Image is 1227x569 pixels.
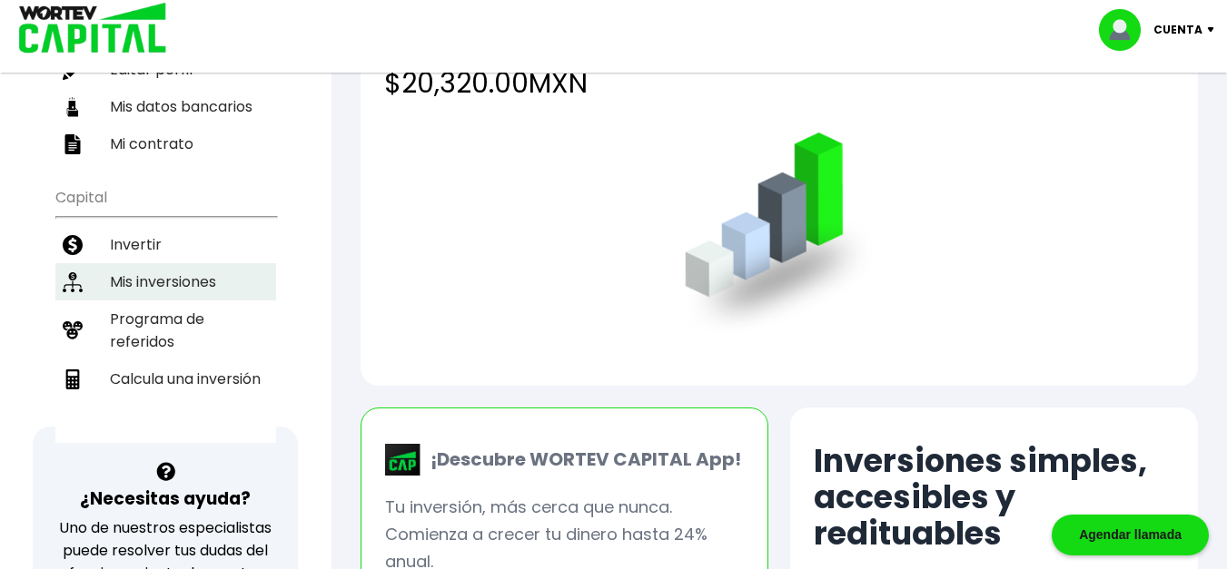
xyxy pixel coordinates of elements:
h3: ¿Necesitas ayuda? [80,486,251,512]
ul: Capital [55,177,276,443]
h2: Inversiones simples, accesibles y redituables [814,443,1174,552]
img: invertir-icon.b3b967d7.svg [63,235,83,255]
img: wortev-capital-app-icon [385,444,421,476]
a: Mis inversiones [55,263,276,300]
p: Cuenta [1153,16,1202,44]
a: Mi contrato [55,125,276,162]
a: Programa de referidos [55,300,276,360]
a: Mis datos bancarios [55,88,276,125]
a: Invertir [55,226,276,263]
a: Calcula una inversión [55,360,276,397]
img: datos-icon.10cf9172.svg [63,97,83,117]
img: contrato-icon.f2db500c.svg [63,134,83,154]
img: recomiendanos-icon.9b8e9327.svg [63,320,83,340]
img: profile-image [1099,9,1153,51]
img: inversiones-icon.6695dc30.svg [63,272,83,292]
h4: $20,320.00 MXN [384,63,1174,103]
ul: Perfil [55,2,276,162]
p: ¡Descubre WORTEV CAPITAL App! [421,446,741,473]
img: icon-down [1202,27,1227,33]
div: Agendar llamada [1052,515,1209,555]
img: calculadora-icon.17d418c4.svg [63,369,83,389]
img: grafica.516fef24.png [677,132,883,338]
